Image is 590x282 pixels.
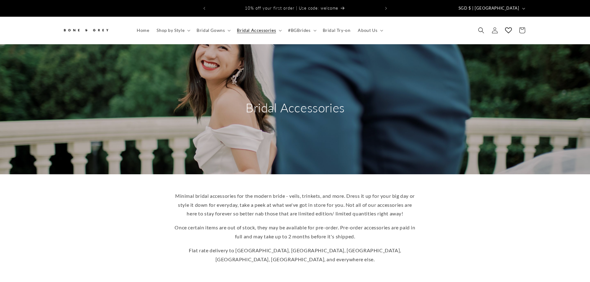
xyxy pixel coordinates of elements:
span: #BGBrides [288,28,310,33]
span: About Us [358,28,377,33]
button: Previous announcement [197,2,211,14]
summary: Shop by Style [153,24,193,37]
summary: Bridal Gowns [193,24,233,37]
span: Home [137,28,149,33]
a: Bridal Try-on [319,24,354,37]
span: 10% off your first order | Use code: welcome [245,6,338,11]
a: Home [133,24,153,37]
p: Once certain items are out of stock, they may be available for pre-order. Pre-order accessories a... [174,223,416,241]
summary: #BGBrides [284,24,319,37]
h2: Bridal Accessories [236,100,354,116]
img: Bone and Grey Bridal [63,25,109,35]
button: SGD $ | [GEOGRAPHIC_DATA] [455,2,528,14]
span: Shop by Style [157,28,184,33]
summary: Search [474,24,488,37]
span: SGD $ | [GEOGRAPHIC_DATA] [459,5,519,11]
summary: Bridal Accessories [233,24,284,37]
a: Bone and Grey Bridal [60,23,127,38]
p: Minimal bridal accessories for the modern bride - veils, trinkets, and more. Dress it up for your... [174,192,416,218]
span: Bridal Accessories [237,28,276,33]
span: Bridal Gowns [197,28,225,33]
summary: About Us [354,24,386,37]
p: Flat rate delivery to [GEOGRAPHIC_DATA], [GEOGRAPHIC_DATA], [GEOGRAPHIC_DATA], [GEOGRAPHIC_DATA],... [174,246,416,264]
span: Bridal Try-on [323,28,351,33]
button: Next announcement [379,2,393,14]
